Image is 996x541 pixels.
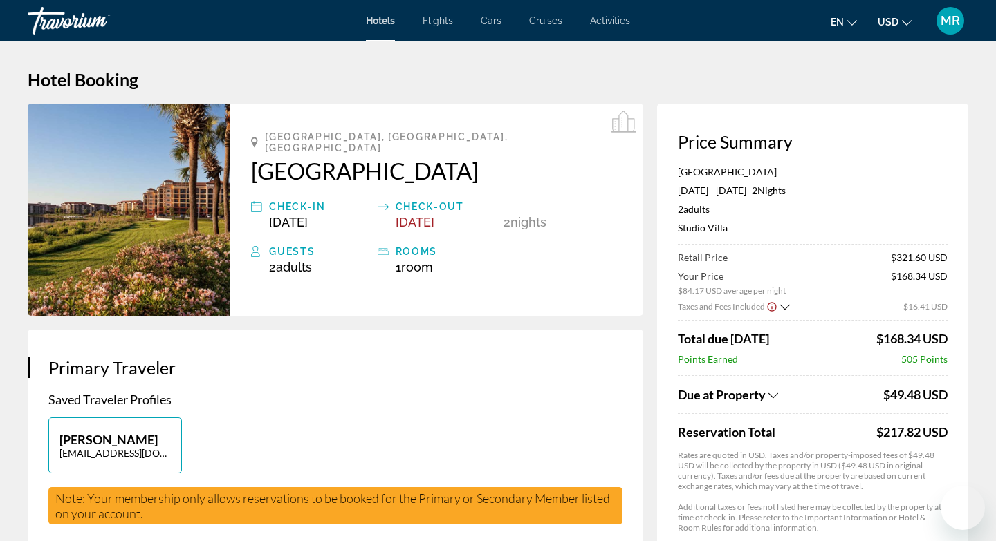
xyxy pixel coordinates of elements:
[366,15,395,26] a: Hotels
[48,417,182,473] button: [PERSON_NAME][EMAIL_ADDRESS][DOMAIN_NAME]
[678,331,769,346] span: Total due [DATE]
[903,301,948,312] span: $16.41 USD
[396,198,497,215] div: Check-out
[269,198,370,215] div: Check-in
[831,17,844,28] span: en
[678,450,948,491] p: Rates are quoted in USD. Taxes and/or property-imposed fees of $49.48 USD will be collected by th...
[59,432,171,447] p: [PERSON_NAME]
[59,447,171,459] p: [EMAIL_ADDRESS][DOMAIN_NAME]
[883,387,948,402] span: $49.48 USD
[423,15,453,26] a: Flights
[678,251,728,263] span: Retail Price
[504,215,510,229] span: 2
[678,353,738,365] span: Points Earned
[396,243,497,260] div: rooms
[941,14,960,28] span: MR
[678,270,786,282] span: Your Price
[48,357,622,378] h3: Primary Traveler
[678,386,880,403] button: Show Taxes and Fees breakdown
[891,251,948,263] span: $321.60 USD
[396,260,433,274] span: 1
[901,353,948,365] span: 505 Points
[683,203,710,215] span: Adults
[678,301,765,312] span: Taxes and Fees Included
[396,215,434,229] span: [DATE]
[766,300,777,312] button: Show Taxes and Fees disclaimer
[28,3,166,39] a: Travorium
[752,184,757,196] span: 2
[590,15,630,26] a: Activities
[48,392,622,407] p: Saved Traveler Profiles
[678,424,873,439] span: Reservation Total
[932,6,968,35] button: User Menu
[891,270,948,296] span: $168.34 USD
[678,184,948,196] p: [DATE] - [DATE] -
[269,215,308,229] span: [DATE]
[401,260,433,274] span: Room
[876,424,948,439] div: $217.82 USD
[481,15,501,26] a: Cars
[878,12,912,32] button: Change currency
[269,243,370,260] div: Guests
[529,15,562,26] a: Cruises
[678,222,948,234] p: Studio Villa
[251,157,622,184] a: [GEOGRAPHIC_DATA]
[678,502,948,533] p: Additional taxes or fees not listed here may be collected by the property at time of check-in. Pl...
[876,331,948,346] span: $168.34 USD
[269,260,312,274] span: 2
[276,260,312,274] span: Adults
[510,215,546,229] span: Nights
[678,166,948,178] p: [GEOGRAPHIC_DATA]
[757,184,786,196] span: Nights
[265,131,622,153] span: [GEOGRAPHIC_DATA], [GEOGRAPHIC_DATA], [GEOGRAPHIC_DATA]
[28,69,968,90] h1: Hotel Booking
[55,491,610,521] span: Note: Your membership only allows reservations to be booked for the Primary or Secondary Member l...
[941,486,985,530] iframe: Button to launch messaging window
[878,17,898,28] span: USD
[831,12,857,32] button: Change language
[678,131,948,152] h3: Price Summary
[678,203,710,215] span: 2
[678,299,790,313] button: Show Taxes and Fees breakdown
[678,285,786,296] span: $84.17 USD average per night
[678,387,766,402] span: Due at Property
